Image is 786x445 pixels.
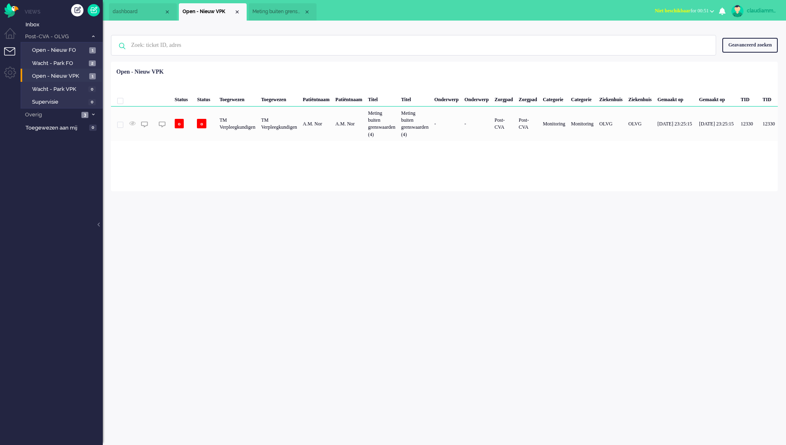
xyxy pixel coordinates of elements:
div: Titel [398,90,432,107]
span: 1 [89,47,96,53]
div: Status [172,90,194,107]
div: Meting buiten grenswaarden (4) [365,107,398,141]
div: TM Verpleegkundigen [258,107,300,141]
span: Wacht - Park VPK [32,86,86,93]
div: A.M. Nor [333,107,365,141]
div: Ziekenhuis [625,90,654,107]
div: Gemaakt op [654,90,696,107]
a: Quick Ticket [88,4,100,16]
a: Wacht - Park VPK 0 [24,84,102,93]
a: Inbox [24,20,103,29]
button: Niet beschikbaarfor 00:51 [650,5,719,17]
span: Overig [24,111,79,119]
span: for 00:51 [655,8,709,14]
span: Wacht - Park FO [32,60,87,67]
span: Toegewezen aan mij [25,124,87,132]
div: Gemaakt op [696,90,738,107]
div: [DATE] 23:25:15 [654,107,696,141]
img: ic_chat_grey.svg [159,121,166,128]
span: Open - Nieuw FO [32,46,87,54]
img: ic-search-icon.svg [111,35,133,57]
span: 0 [88,99,96,105]
div: Patiëntnaam [333,90,365,107]
div: Monitoring [568,107,596,141]
span: Open - Nieuw VPK [32,72,87,80]
div: Ziekenhuis [596,90,626,107]
span: Niet beschikbaar [655,8,691,14]
img: ic_chat_grey.svg [141,121,148,128]
div: claudiammsc [747,7,778,15]
div: Close tab [304,9,310,15]
span: 3 [81,112,88,118]
div: Close tab [234,9,240,15]
div: Patiëntnaam [300,90,332,107]
div: Creëer ticket [71,4,83,16]
div: Open - Nieuw VPK [116,68,164,76]
a: Open - Nieuw FO 1 [24,45,102,54]
span: 1 [89,73,96,79]
li: Admin menu [4,67,23,85]
div: Meting buiten grenswaarden (4) [398,107,432,141]
div: Toegewezen [258,90,300,107]
span: 2 [89,60,96,67]
span: Inbox [25,21,103,29]
span: Meting buiten grenswaarden (4) [252,8,304,15]
div: Categorie [568,90,596,107]
div: - [431,107,461,141]
div: 12330 [738,107,760,141]
div: Zorgpad [516,90,540,107]
div: TID [738,90,760,107]
li: Dashboard menu [4,28,23,46]
div: - [462,107,492,141]
div: A.M. Nor [300,107,332,141]
li: Tickets menu [4,47,23,66]
span: 0 [88,86,96,93]
span: Open - Nieuw VPK [183,8,234,15]
img: flow_omnibird.svg [4,3,18,18]
div: OLVG [625,107,654,141]
li: Dashboard [109,3,177,21]
li: View [179,3,247,21]
div: Toegewezen [217,90,258,107]
div: TID [760,90,778,107]
div: Post-CVA [516,107,540,141]
div: Onderwerp [431,90,461,107]
a: Omnidesk [4,5,18,12]
span: 0 [89,125,97,131]
a: Toegewezen aan mij 0 [24,123,103,132]
span: Supervisie [32,98,86,106]
input: Zoek: ticket ID, adres [125,35,705,55]
div: Titel [365,90,398,107]
div: Monitoring [540,107,568,141]
li: Views [25,8,103,15]
span: dashboard [113,8,164,15]
div: Geavanceerd zoeken [722,38,778,52]
a: claudiammsc [730,5,778,17]
li: Niet beschikbaarfor 00:51 [650,2,719,21]
div: [DATE] 23:25:15 [696,107,738,141]
div: Close tab [164,9,171,15]
div: 12330 [111,107,778,141]
div: Post-CVA [492,107,516,141]
a: Wacht - Park FO 2 [24,58,102,67]
div: 12330 [760,107,778,141]
div: TM Verpleegkundigen [217,107,258,141]
a: Supervisie 0 [24,97,102,106]
span: o [197,119,206,128]
span: o [175,119,184,128]
li: 12330 [249,3,317,21]
div: Zorgpad [492,90,516,107]
a: Open - Nieuw VPK 1 [24,71,102,80]
div: Categorie [540,90,568,107]
img: avatar [731,5,744,17]
div: OLVG [596,107,626,141]
div: Onderwerp [462,90,492,107]
span: Post-CVA - OLVG [24,33,88,41]
div: Status [194,90,217,107]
